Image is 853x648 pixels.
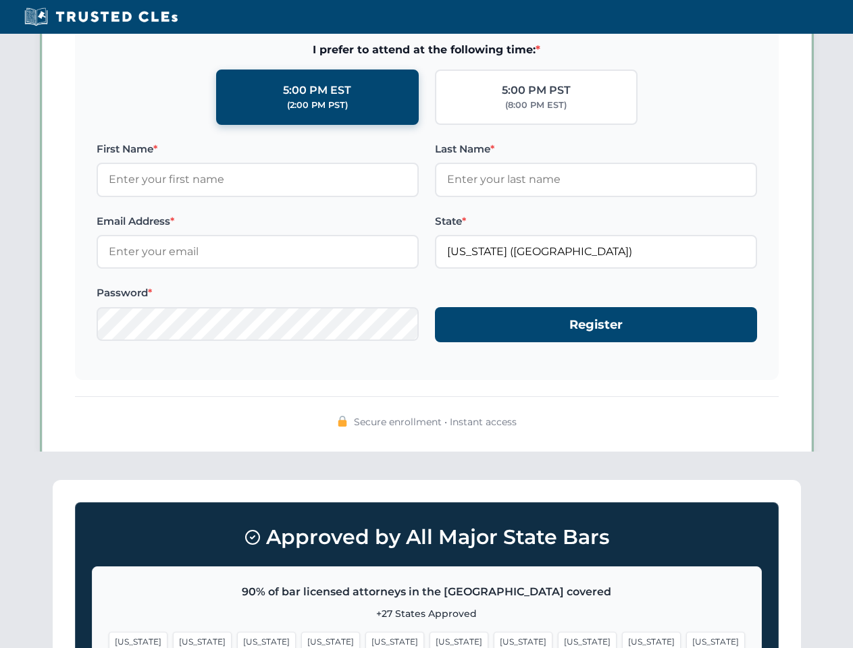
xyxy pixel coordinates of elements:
[435,213,757,230] label: State
[435,307,757,343] button: Register
[97,163,419,196] input: Enter your first name
[20,7,182,27] img: Trusted CLEs
[337,416,348,427] img: 🔒
[354,414,517,429] span: Secure enrollment • Instant access
[435,141,757,157] label: Last Name
[97,285,419,301] label: Password
[435,235,757,269] input: California (CA)
[97,141,419,157] label: First Name
[97,213,419,230] label: Email Address
[97,41,757,59] span: I prefer to attend at the following time:
[109,583,745,601] p: 90% of bar licensed attorneys in the [GEOGRAPHIC_DATA] covered
[283,82,351,99] div: 5:00 PM EST
[287,99,348,112] div: (2:00 PM PST)
[97,235,419,269] input: Enter your email
[502,82,571,99] div: 5:00 PM PST
[435,163,757,196] input: Enter your last name
[505,99,567,112] div: (8:00 PM EST)
[109,606,745,621] p: +27 States Approved
[92,519,762,556] h3: Approved by All Major State Bars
